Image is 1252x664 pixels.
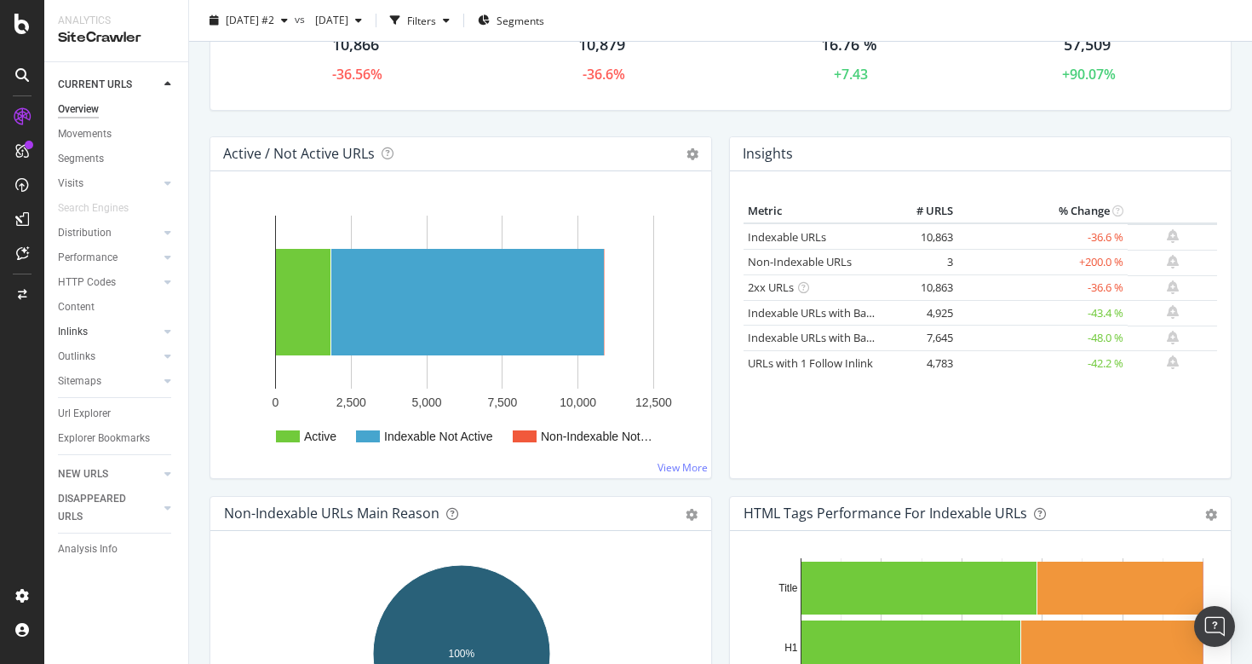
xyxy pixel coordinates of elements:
[889,223,957,250] td: 10,863
[58,348,159,366] a: Outlinks
[58,125,176,143] a: Movements
[58,465,108,483] div: NEW URLS
[58,175,83,193] div: Visits
[58,28,175,48] div: SiteCrawler
[560,396,596,409] text: 10,000
[834,65,868,84] div: +7.43
[957,350,1128,376] td: -42.2 %
[332,65,382,84] div: -36.56%
[308,7,369,34] button: [DATE]
[957,275,1128,301] td: -36.6 %
[58,540,118,558] div: Analysis Info
[583,65,625,84] div: -36.6%
[449,648,475,660] text: 100%
[58,323,88,341] div: Inlinks
[957,250,1128,275] td: +200.0 %
[889,350,957,376] td: 4,783
[58,249,159,267] a: Performance
[748,355,873,371] a: URLs with 1 Follow Inlink
[58,274,116,292] div: HTTP Codes
[744,505,1027,522] div: HTML Tags Performance for Indexable URLs
[784,642,798,654] text: H1
[58,465,159,483] a: NEW URLS
[1205,509,1217,521] div: gear
[889,326,957,351] td: 7,645
[889,300,957,326] td: 4,925
[223,142,375,165] h4: Active / Not Active URLs
[58,199,129,217] div: Search Engines
[1062,65,1116,84] div: +90.07%
[1167,255,1179,268] div: bell-plus
[1167,229,1179,243] div: bell-plus
[58,76,159,94] a: CURRENT URLS
[471,7,551,34] button: Segments
[383,7,457,34] button: Filters
[1194,606,1235,647] div: Open Intercom Messenger
[58,224,112,242] div: Distribution
[304,430,336,443] text: Active
[889,199,957,224] th: # URLS
[748,280,794,295] a: 2xx URLs
[224,199,698,465] svg: A chart.
[58,372,159,390] a: Sitemaps
[58,348,95,366] div: Outlinks
[273,396,279,409] text: 0
[412,396,442,409] text: 5,000
[58,540,176,558] a: Analysis Info
[889,250,957,275] td: 3
[748,254,852,269] a: Non-Indexable URLs
[58,372,101,390] div: Sitemaps
[686,148,698,160] i: Options
[1167,305,1179,319] div: bell-plus
[58,199,146,217] a: Search Engines
[748,305,890,320] a: Indexable URLs with Bad H1
[1064,34,1111,56] div: 57,509
[578,34,625,56] div: 10,879
[957,199,1128,224] th: % Change
[957,223,1128,250] td: -36.6 %
[308,13,348,27] span: 2025 Sep. 20th
[58,150,176,168] a: Segments
[224,505,439,522] div: Non-Indexable URLs Main Reason
[58,405,111,423] div: Url Explorer
[487,396,517,409] text: 7,500
[1167,355,1179,369] div: bell-plus
[957,326,1128,351] td: -48.0 %
[957,300,1128,326] td: -43.4 %
[58,76,132,94] div: CURRENT URLS
[748,229,826,245] a: Indexable URLs
[541,430,652,443] text: Non-Indexable Not…
[1167,280,1179,294] div: bell-plus
[635,396,672,409] text: 12,500
[58,298,95,316] div: Content
[748,330,933,345] a: Indexable URLs with Bad Description
[889,275,957,301] td: 10,863
[778,582,798,594] text: Title
[58,274,159,292] a: HTTP Codes
[58,405,176,423] a: Url Explorer
[336,396,366,409] text: 2,500
[58,430,176,447] a: Explorer Bookmarks
[821,34,877,56] div: 16.76 %
[58,249,118,267] div: Performance
[58,101,99,118] div: Overview
[58,101,176,118] a: Overview
[58,175,159,193] a: Visits
[332,34,379,56] div: 10,866
[58,125,112,143] div: Movements
[58,490,144,526] div: DISAPPEARED URLS
[58,14,175,28] div: Analytics
[58,323,159,341] a: Inlinks
[744,199,889,224] th: Metric
[1167,331,1179,344] div: bell-plus
[743,142,793,165] h4: Insights
[58,150,104,168] div: Segments
[58,224,159,242] a: Distribution
[58,430,150,447] div: Explorer Bookmarks
[58,298,176,316] a: Content
[497,13,544,27] span: Segments
[658,460,708,475] a: View More
[203,7,295,34] button: [DATE] #2
[686,509,698,521] div: gear
[295,11,308,26] span: vs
